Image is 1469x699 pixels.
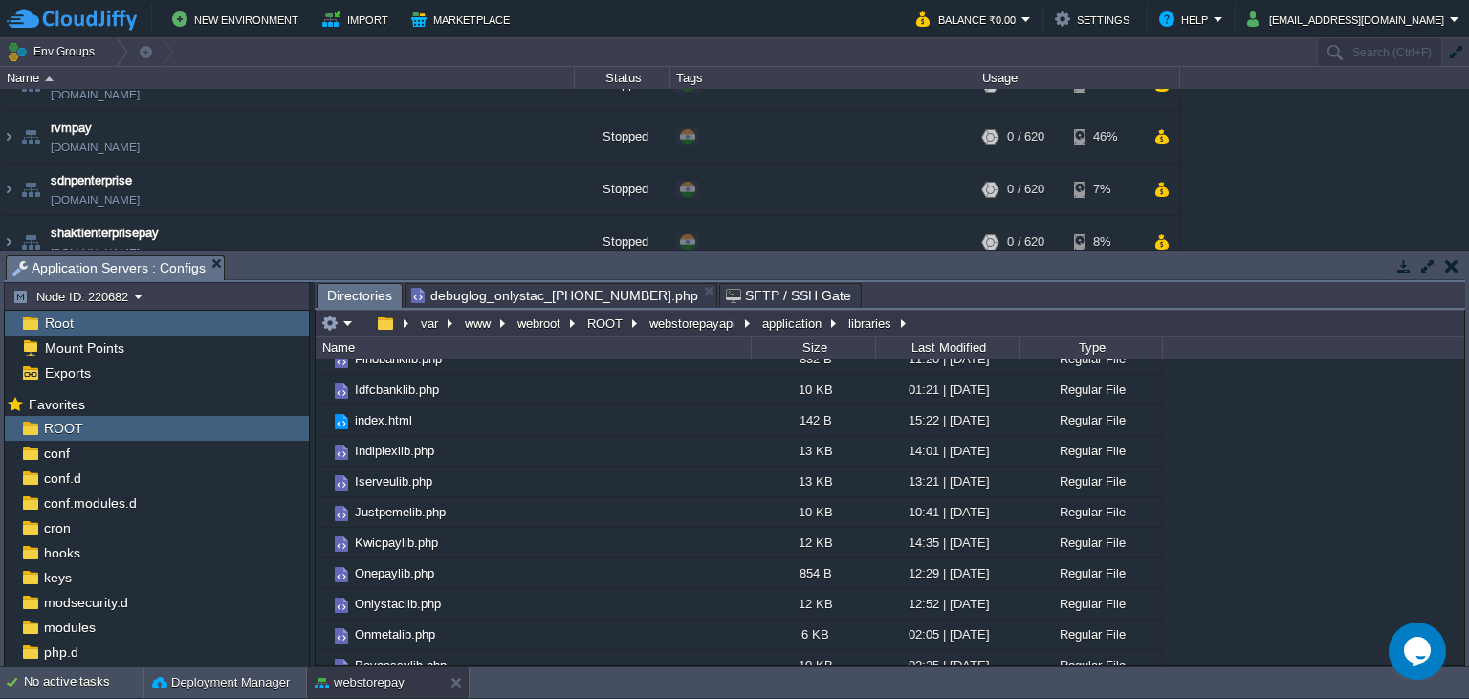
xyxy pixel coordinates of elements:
[331,411,352,432] img: AMDAwAAAACH5BAEAAAAALAAAAAABAAEAAAICRAEAOw==
[352,535,441,551] a: Kwicpaylib.php
[977,67,1179,89] div: Usage
[17,164,44,215] img: AMDAwAAAACH5BAEAAAAALAAAAAABAAEAAAICRAEAOw==
[331,472,352,493] img: AMDAwAAAACH5BAEAAAAALAAAAAABAAEAAAICRAEAOw==
[1247,8,1450,31] button: [EMAIL_ADDRESS][DOMAIN_NAME]
[875,375,1019,404] div: 01:21 | [DATE]
[1074,164,1136,215] div: 7%
[17,216,44,268] img: AMDAwAAAACH5BAEAAAAALAAAAAABAAEAAAICRAEAOw==
[318,337,751,359] div: Name
[327,284,392,308] span: Directories
[1019,528,1162,557] div: Regular File
[352,596,444,612] a: Onlystaclib.php
[331,442,352,463] img: AMDAwAAAACH5BAEAAAAALAAAAAABAAEAAAICRAEAOw==
[41,315,77,332] span: Root
[322,8,394,31] button: Import
[51,190,140,209] a: [DOMAIN_NAME]
[875,467,1019,496] div: 13:21 | [DATE]
[45,76,54,81] img: AMDAwAAAACH5BAEAAAAALAAAAAABAAEAAAICRAEAOw==
[25,396,88,413] span: Favorites
[51,243,140,262] a: [DOMAIN_NAME]
[875,497,1019,527] div: 10:41 | [DATE]
[575,111,670,163] div: Stopped
[316,405,331,435] img: AMDAwAAAACH5BAEAAAAALAAAAAABAAEAAAICRAEAOw==
[575,164,670,215] div: Stopped
[40,470,84,487] a: conf.d
[40,644,81,661] span: php.d
[575,216,670,268] div: Stopped
[751,436,875,466] div: 13 KB
[411,284,698,307] span: debuglog_onlystac_[PHONE_NUMBER].php
[751,497,875,527] div: 10 KB
[875,436,1019,466] div: 14:01 | [DATE]
[352,412,415,428] a: index.html
[12,256,206,280] span: Application Servers : Configs
[352,565,437,581] a: Onepaylib.php
[352,443,437,459] a: Indiplexlib.php
[40,420,86,437] a: ROOT
[1019,620,1162,649] div: Regular File
[916,8,1021,31] button: Balance ₹0.00
[352,351,445,367] a: Finobanklib.php
[331,381,352,402] img: AMDAwAAAACH5BAEAAAAALAAAAAABAAEAAAICRAEAOw==
[1007,216,1044,268] div: 0 / 620
[25,397,88,412] a: Favorites
[40,594,131,611] a: modsecurity.d
[352,657,449,673] a: Payeassylib.php
[40,544,83,561] a: hooks
[41,364,94,382] a: Exports
[40,569,75,586] a: keys
[1,216,16,268] img: AMDAwAAAACH5BAEAAAAALAAAAAABAAEAAAICRAEAOw==
[152,673,290,692] button: Deployment Manager
[875,620,1019,649] div: 02:05 | [DATE]
[1019,375,1162,404] div: Regular File
[172,8,304,31] button: New Environment
[352,626,438,643] span: Onmetalib.php
[1019,436,1162,466] div: Regular File
[1074,216,1136,268] div: 8%
[51,119,92,138] span: rvmpay
[584,315,627,332] button: ROOT
[40,619,99,636] span: modules
[1055,8,1135,31] button: Settings
[751,620,875,649] div: 6 KB
[1,164,16,215] img: AMDAwAAAACH5BAEAAAAALAAAAAABAAEAAAICRAEAOw==
[352,382,442,398] span: Idfcbanklib.php
[7,38,101,65] button: Env Groups
[12,288,134,305] button: Node ID: 220682
[875,344,1019,374] div: 11:20 | [DATE]
[316,620,331,649] img: AMDAwAAAACH5BAEAAAAALAAAAAABAAEAAAICRAEAOw==
[17,111,44,163] img: AMDAwAAAACH5BAEAAAAALAAAAAABAAEAAAICRAEAOw==
[316,375,331,404] img: AMDAwAAAACH5BAEAAAAALAAAAAABAAEAAAICRAEAOw==
[1007,111,1044,163] div: 0 / 620
[1019,497,1162,527] div: Regular File
[751,528,875,557] div: 12 KB
[462,315,495,332] button: www
[331,656,352,677] img: AMDAwAAAACH5BAEAAAAALAAAAAABAAEAAAICRAEAOw==
[41,339,127,357] span: Mount Points
[1074,111,1136,163] div: 46%
[316,436,331,466] img: AMDAwAAAACH5BAEAAAAALAAAAAABAAEAAAICRAEAOw==
[576,67,669,89] div: Status
[352,473,435,490] span: Iserveulib.php
[331,350,352,371] img: AMDAwAAAACH5BAEAAAAALAAAAAABAAEAAAICRAEAOw==
[1389,623,1450,680] iframe: chat widget
[751,467,875,496] div: 13 KB
[40,494,140,512] span: conf.modules.d
[1159,8,1214,31] button: Help
[759,315,826,332] button: application
[515,315,565,332] button: webroot
[40,445,73,462] a: conf
[316,528,331,557] img: AMDAwAAAACH5BAEAAAAALAAAAAABAAEAAAICRAEAOw==
[316,467,331,496] img: AMDAwAAAACH5BAEAAAAALAAAAAABAAEAAAICRAEAOw==
[875,650,1019,680] div: 02:25 | [DATE]
[1019,589,1162,619] div: Regular File
[40,519,74,536] span: cron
